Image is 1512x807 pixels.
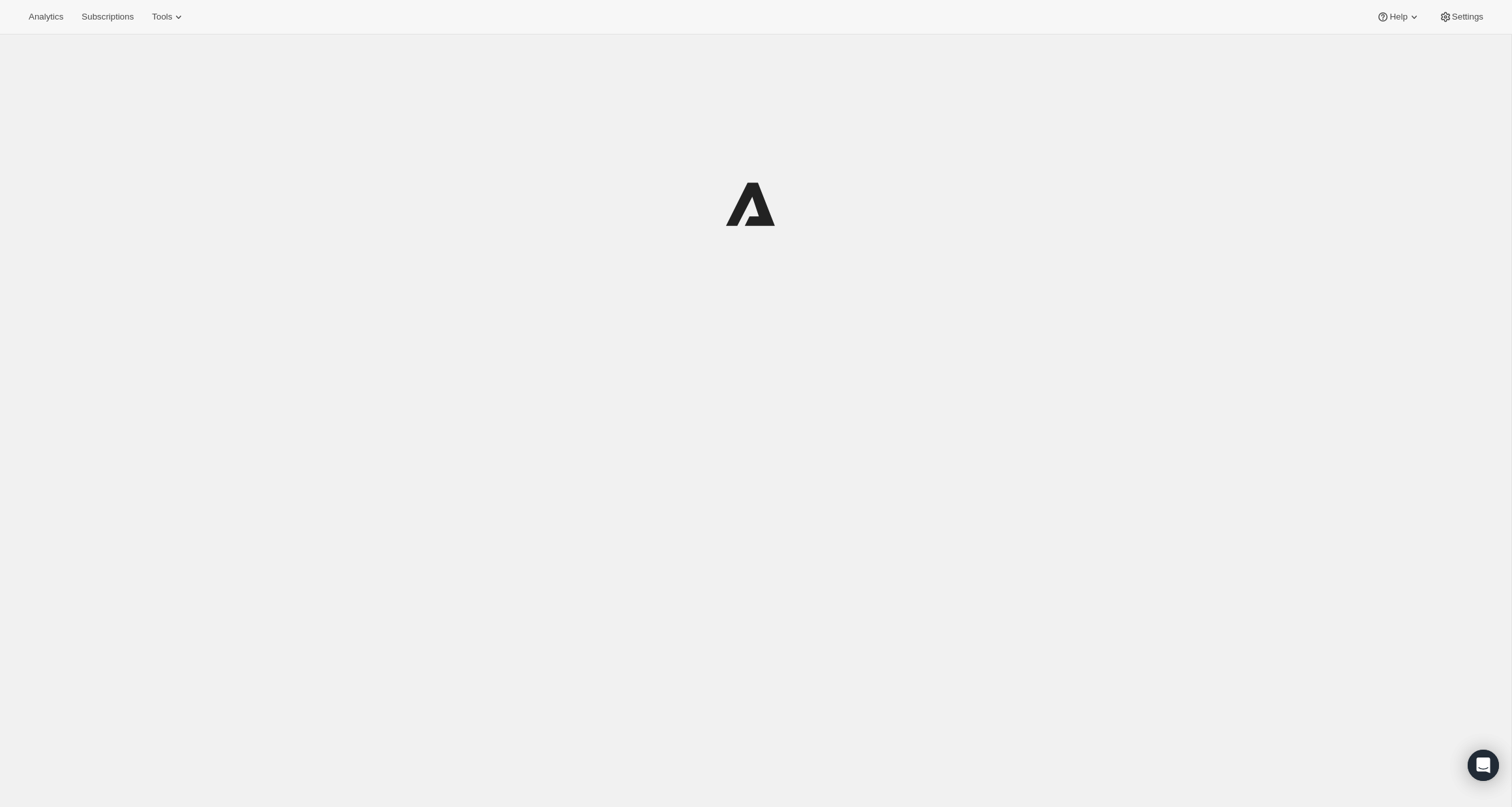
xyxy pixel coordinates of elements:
[1389,12,1407,22] span: Help
[1369,8,1428,26] button: Help
[29,12,63,22] span: Analytics
[1452,12,1483,22] span: Settings
[1468,750,1499,781] div: Open Intercom Messenger
[21,8,71,26] button: Analytics
[74,8,141,26] button: Subscriptions
[144,8,193,26] button: Tools
[1431,8,1491,26] button: Settings
[152,12,172,22] span: Tools
[81,12,134,22] span: Subscriptions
